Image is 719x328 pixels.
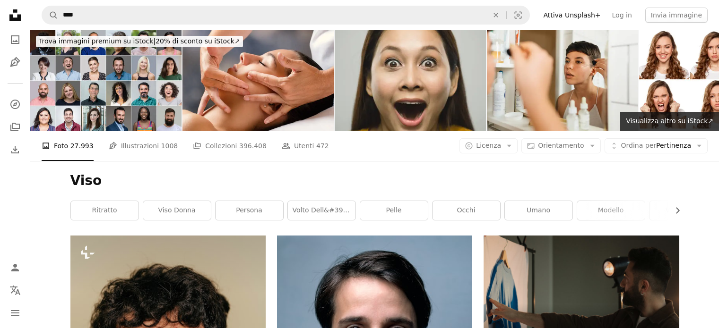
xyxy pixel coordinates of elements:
a: Trova immagini premium su iStock|20% di sconto su iStock↗ [30,30,249,53]
button: Ricerca visiva [507,6,529,24]
img: Ritratti a colpo di testa di diverse persone reali sorridenti [30,30,182,131]
a: Illustrazioni [6,53,25,72]
form: Trova visual in tutto il sito [42,6,530,25]
span: Visualizza altro su iStock ↗ [626,117,713,125]
a: viso donna [143,201,211,220]
a: viso uomo [650,201,717,220]
button: Licenza [459,138,518,153]
button: Ordina perPertinenza [605,138,708,153]
a: occhi [433,201,500,220]
a: persona [216,201,283,220]
img: Skincare Ritual: Applicare il siero alla luce del mattino [487,30,638,131]
span: Ordina per [621,142,656,149]
button: Invia immagine [645,8,708,23]
a: ritratto [71,201,139,220]
a: Visualizza altro su iStock↗ [620,112,719,131]
img: Vera giovane donna malese con espressione sorpresa [335,30,486,131]
a: Umano [505,201,572,220]
button: Cerca su Unsplash [42,6,58,24]
span: 20% di sconto su iStock ↗ [39,37,240,45]
button: Elimina [485,6,506,24]
a: Illustrazioni 1008 [109,131,178,161]
a: Utenti 472 [282,131,329,161]
a: Collezioni 396.408 [193,131,267,161]
span: 472 [316,141,329,151]
button: scorri la lista a destra [669,201,679,220]
a: Esplora [6,95,25,114]
button: Lingua [6,281,25,300]
span: Orientamento [538,142,584,149]
a: Attiva Unsplash+ [537,8,606,23]
span: Trova immagini premium su iStock | [39,37,156,45]
span: Pertinenza [621,141,691,151]
a: modello [577,201,645,220]
span: 396.408 [239,141,267,151]
a: Accedi / Registrati [6,258,25,277]
span: Licenza [476,142,501,149]
h1: Viso [70,172,679,189]
img: Terapista massaggia il viso femminile. [182,30,334,131]
a: pelle [360,201,428,220]
button: Orientamento [521,138,600,153]
a: Log in [606,8,638,23]
a: Foto [6,30,25,49]
a: volto dell&#39;uomo [288,201,355,220]
button: Menu [6,303,25,322]
span: 1008 [161,141,178,151]
a: Cronologia download [6,140,25,159]
a: Collezioni [6,118,25,136]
